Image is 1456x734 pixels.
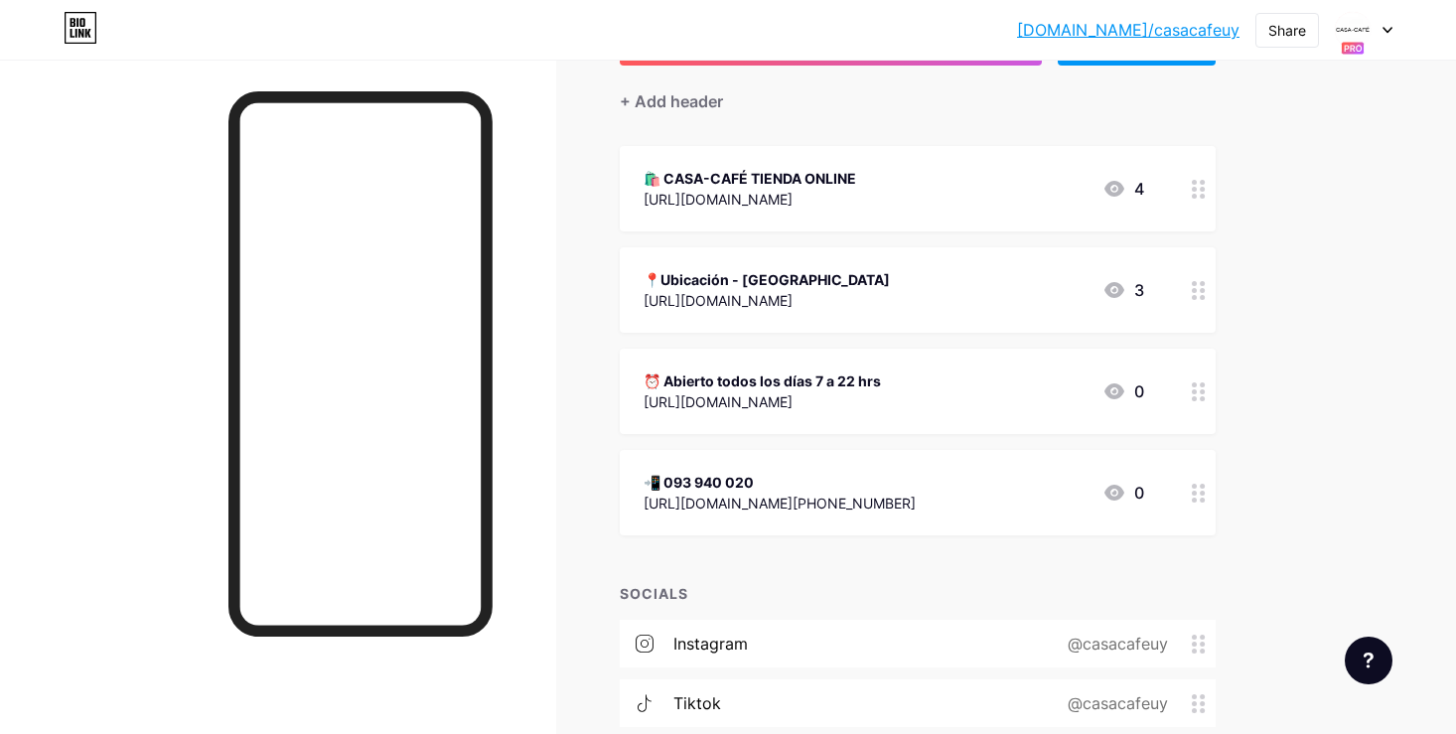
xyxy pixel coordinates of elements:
[1017,18,1239,42] a: [DOMAIN_NAME]/casacafeuy
[644,472,916,493] div: 📲 093 940 020
[644,168,856,189] div: 🛍️ CASA-CAFÉ TIENDA ONLINE
[644,370,881,391] div: ⏰ Abierto todos los días 7 a 22 hrs
[644,391,881,412] div: [URL][DOMAIN_NAME]
[1036,632,1192,656] div: @casacafeuy
[644,493,916,514] div: [URL][DOMAIN_NAME][PHONE_NUMBER]
[673,691,721,715] div: tiktok
[673,632,748,656] div: instagram
[644,189,856,210] div: [URL][DOMAIN_NAME]
[620,583,1216,604] div: SOCIALS
[620,89,723,113] div: + Add header
[1102,379,1144,403] div: 0
[1036,691,1192,715] div: @casacafeuy
[1268,20,1306,41] div: Share
[1102,481,1144,505] div: 0
[1334,11,1372,49] img: Martin Alvarez
[1102,177,1144,201] div: 4
[644,290,890,311] div: [URL][DOMAIN_NAME]
[1102,278,1144,302] div: 3
[644,269,890,290] div: 📍Ubicación - [GEOGRAPHIC_DATA]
